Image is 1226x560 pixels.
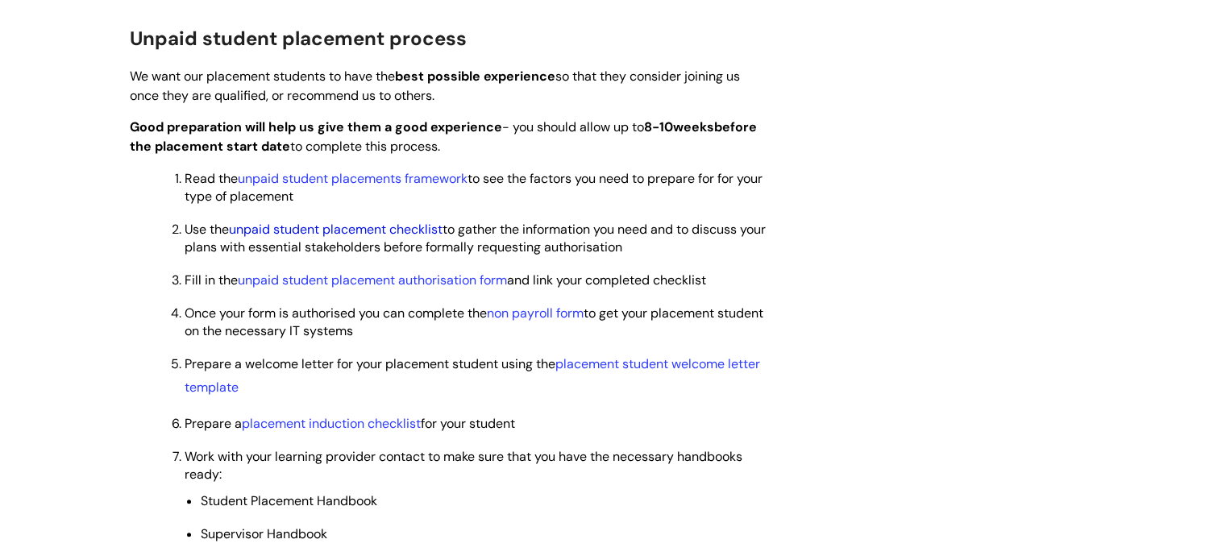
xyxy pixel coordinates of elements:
strong: best possible experience [395,68,555,85]
span: Prepare a welcome letter for your placement student using the [185,355,760,396]
a: non payroll form [487,305,584,321]
span: We want our placement students to have the so that they consider joining us once they are qualifi... [130,68,740,105]
span: Fill in the [185,272,706,288]
span: - you should allow up to [130,118,673,135]
span: and link your completed checklist [238,272,706,288]
a: placement induction checklist [242,415,421,432]
a: unpaid student placement checklist [229,221,443,238]
a: unpaid student placements framework [238,170,468,187]
span: Supervisor Handbook [201,525,327,542]
strong: Good preparation will help us give them a good experience [130,118,502,135]
span: Unpaid student placement process [130,26,467,51]
strong: weeks [673,118,714,135]
a: placement student welcome letter template [185,355,760,396]
span: Work with your learning provider contact to make sure that you have the necessary handbooks ready: [185,448,742,483]
span: Read the to see the factors you need to prepare for for your type of placement [185,170,763,205]
strong: 8-10 [644,118,673,135]
span: Prepare a for your student [185,415,515,432]
span: Once your form is authorised you can complete the to get your placement student on the necessary ... [185,305,763,339]
span: Student Placement Handbook [201,492,377,509]
span: Use the to gather the information you need and to discuss your plans with essential stakeholders ... [185,221,766,255]
a: unpaid student placement authorisation form [238,272,507,288]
